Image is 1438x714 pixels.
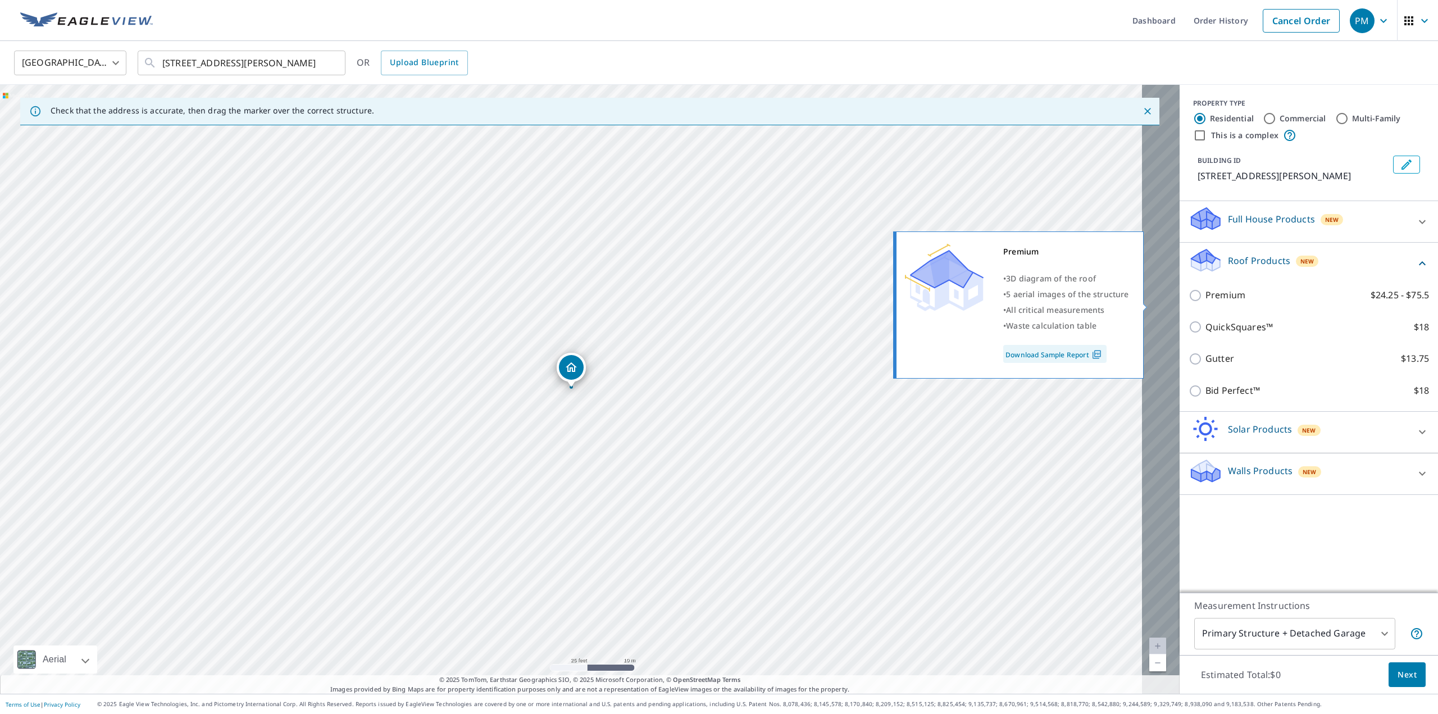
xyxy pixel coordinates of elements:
p: $24.25 - $75.5 [1371,288,1429,302]
img: EV Logo [20,12,153,29]
a: Terms of Use [6,701,40,708]
div: Primary Structure + Detached Garage [1194,618,1395,649]
span: Your report will include the primary structure and a detached garage if one exists. [1410,627,1423,640]
a: OpenStreetMap [673,675,720,684]
p: QuickSquares™ [1205,320,1273,334]
label: This is a complex [1211,130,1278,141]
p: Check that the address is accurate, then drag the marker over the correct structure. [51,106,374,116]
p: Roof Products [1228,254,1290,267]
label: Residential [1210,113,1254,124]
p: Gutter [1205,352,1234,366]
label: Multi-Family [1352,113,1401,124]
a: Terms [722,675,741,684]
span: New [1303,467,1317,476]
a: Current Level 20, Zoom In Disabled [1149,638,1166,654]
a: Upload Blueprint [381,51,467,75]
img: Premium [905,244,984,311]
div: PROPERTY TYPE [1193,98,1425,108]
span: New [1302,426,1316,435]
span: New [1325,215,1339,224]
p: Solar Products [1228,422,1292,436]
div: • [1003,286,1129,302]
span: All critical measurements [1006,304,1104,315]
p: Walls Products [1228,464,1293,477]
div: • [1003,318,1129,334]
span: 3D diagram of the roof [1006,273,1096,284]
p: Premium [1205,288,1245,302]
p: © 2025 Eagle View Technologies, Inc. and Pictometry International Corp. All Rights Reserved. Repo... [97,700,1432,708]
p: Full House Products [1228,212,1315,226]
p: [STREET_ADDRESS][PERSON_NAME] [1198,169,1389,183]
a: Download Sample Report [1003,345,1107,363]
a: Privacy Policy [44,701,80,708]
p: Estimated Total: $0 [1192,662,1290,687]
div: Dropped pin, building 1, Residential property, 3407 Del Valle Cir San Leandro, CA 94578 [557,353,586,388]
div: OR [357,51,468,75]
p: $18 [1414,384,1429,398]
div: Aerial [39,645,70,674]
a: Current Level 20, Zoom Out [1149,654,1166,671]
p: $18 [1414,320,1429,334]
span: 5 aerial images of the structure [1006,289,1128,299]
div: Walls ProductsNew [1189,458,1429,490]
span: Upload Blueprint [390,56,458,70]
span: © 2025 TomTom, Earthstar Geographics SIO, © 2025 Microsoft Corporation, © [439,675,741,685]
div: Solar ProductsNew [1189,416,1429,448]
span: New [1300,257,1314,266]
span: Next [1398,668,1417,682]
div: • [1003,271,1129,286]
span: Waste calculation table [1006,320,1096,331]
p: Measurement Instructions [1194,599,1423,612]
p: Bid Perfect™ [1205,384,1260,398]
div: Roof ProductsNew [1189,247,1429,279]
div: Aerial [13,645,97,674]
p: | [6,701,80,708]
p: $13.75 [1401,352,1429,366]
label: Commercial [1280,113,1326,124]
button: Edit building 1 [1393,156,1420,174]
div: [GEOGRAPHIC_DATA] [14,47,126,79]
div: Full House ProductsNew [1189,206,1429,238]
div: PM [1350,8,1375,33]
img: Pdf Icon [1089,349,1104,360]
div: • [1003,302,1129,318]
button: Next [1389,662,1426,688]
input: Search by address or latitude-longitude [162,47,322,79]
div: Premium [1003,244,1129,260]
button: Close [1140,104,1155,119]
p: BUILDING ID [1198,156,1241,165]
a: Cancel Order [1263,9,1340,33]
